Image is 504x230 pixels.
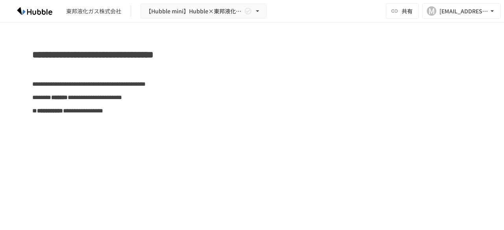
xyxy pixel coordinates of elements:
[427,6,436,16] div: M
[439,6,488,16] div: [EMAIL_ADDRESS][DOMAIN_NAME]
[9,5,60,17] img: HzDRNkGCf7KYO4GfwKnzITak6oVsp5RHeZBEM1dQFiQ
[386,3,419,19] button: 共有
[146,6,243,16] span: 【Hubble mini】Hubble×東邦液化ガス株式会社 オンボーディングプロジェクト
[66,7,121,15] div: 東邦液化ガス株式会社
[402,7,413,15] span: 共有
[422,3,501,19] button: M[EMAIL_ADDRESS][DOMAIN_NAME]
[141,4,267,19] button: 【Hubble mini】Hubble×東邦液化ガス株式会社 オンボーディングプロジェクト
